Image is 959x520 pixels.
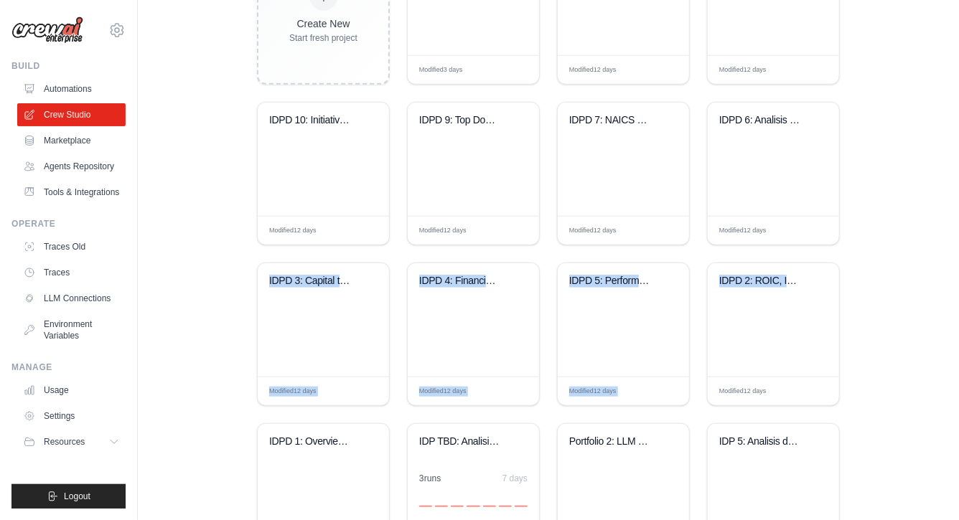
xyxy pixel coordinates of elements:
[419,506,432,507] div: Day 1: 0 executions
[505,225,518,236] span: Edit
[419,387,467,397] span: Modified 12 days
[11,218,126,230] div: Operate
[719,114,806,127] div: IDPD 6: Analisis de KPIs Operacionales Empresariales
[887,451,959,520] iframe: Chat Widget
[719,65,767,75] span: Modified 12 days
[569,387,617,397] span: Modified 12 days
[17,313,126,347] a: Environment Variables
[805,225,818,236] span: Edit
[419,490,528,507] div: Activity over last 7 days
[805,386,818,397] span: Edit
[483,506,496,507] div: Day 5: 0 executions
[419,114,506,127] div: IDPD 9: Top Down comparison
[11,484,126,509] button: Logout
[419,65,463,75] span: Modified 3 days
[11,361,126,373] div: Manage
[419,226,467,236] span: Modified 12 days
[17,430,126,453] button: Resources
[17,287,126,310] a: LLM Connections
[269,435,356,448] div: IDPD 1: Overview de la compañía
[64,491,90,502] span: Logout
[289,16,357,31] div: Create New
[569,114,656,127] div: IDPD 7: NAICS Competitor and Top Performer Analysis
[17,235,126,258] a: Traces Old
[44,436,85,448] span: Resources
[719,387,767,397] span: Modified 12 days
[17,405,126,427] a: Settings
[355,225,368,236] span: Edit
[269,387,317,397] span: Modified 12 days
[719,226,767,236] span: Modified 12 days
[655,225,668,236] span: Edit
[269,275,356,288] div: IDPD 3: Capital turnover Financial Ratios Calculator
[569,435,656,448] div: Portfolio 2: LLM Competitive Intelligence Automation
[17,379,126,402] a: Usage
[515,506,528,507] div: Day 7: 0 executions
[569,275,656,288] div: IDPD 5: Performance comercial de la compañía
[355,386,368,397] span: Edit
[17,77,126,100] a: Automations
[17,129,126,152] a: Marketplace
[11,60,126,72] div: Build
[805,65,818,75] span: Edit
[467,506,479,507] div: Day 4: 0 executions
[269,226,317,236] span: Modified 12 days
[655,65,668,75] span: Edit
[17,261,126,284] a: Traces
[17,181,126,204] a: Tools & Integrations
[569,65,617,75] span: Modified 12 days
[655,386,668,397] span: Edit
[435,506,448,507] div: Day 2: 0 executions
[499,506,512,507] div: Day 6: 0 executions
[719,275,806,288] div: IDPD 2: ROIC, Ingresos y margenes
[502,473,528,484] div: 7 days
[569,226,617,236] span: Modified 12 days
[17,103,126,126] a: Crew Studio
[451,506,464,507] div: Day 3: 0 executions
[289,32,357,44] div: Start fresh project
[17,155,126,178] a: Agents Repository
[719,435,806,448] div: IDP 5: Analisis de Iniciativas - Casos de Exito y Evaluacion EVA
[419,435,506,448] div: IDP TBD: Analisis Competitivo Financiero - Reportes Separados
[419,473,441,484] div: 3 run s
[505,386,518,397] span: Edit
[505,65,518,75] span: Edit
[11,16,83,44] img: Logo
[269,114,356,127] div: IDPD 10: Initiatives and BUP analysis
[419,275,506,288] div: IDPD 4: Financial Analysis EVA-TSR-Valuation Koller Model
